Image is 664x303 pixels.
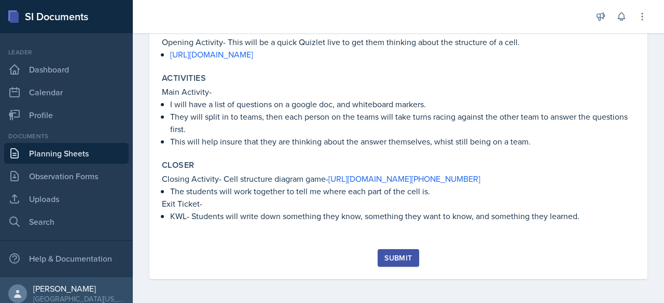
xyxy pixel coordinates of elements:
div: Help & Documentation [4,248,129,269]
a: Profile [4,105,129,125]
label: Closer [162,160,194,170]
div: Documents [4,132,129,141]
label: Activities [162,73,206,83]
p: KWL- Students will write down something they know, something they want to know, and something the... [170,210,635,222]
p: They will split in to teams, then each person on the teams will take turns racing against the oth... [170,110,635,135]
p: Main Activity- [162,85,635,98]
div: Leader [4,48,129,57]
p: I will have a list of questions on a google doc, and whiteboard markers. [170,98,635,110]
p: Opening Activity- This will be a quick Quizlet live to get them thinking about the structure of a... [162,36,635,48]
div: Submit [384,254,412,262]
a: Dashboard [4,59,129,80]
a: Observation Forms [4,166,129,186]
label: Opener [162,23,195,34]
a: Uploads [4,189,129,209]
p: The students will work together to tell me where each part of the cell is. [170,185,635,197]
a: Search [4,211,129,232]
a: [URL][DOMAIN_NAME] [170,49,253,60]
button: Submit [378,249,419,267]
div: [PERSON_NAME] [33,283,125,294]
a: [URL][DOMAIN_NAME][PHONE_NUMBER] [328,173,480,184]
a: Calendar [4,82,129,103]
p: Closing Activity- Cell structure diagram game- [162,172,635,185]
p: Exit Ticket- [162,197,635,210]
a: Planning Sheets [4,143,129,164]
p: This will help insure that they are thinking about the answer themselves, whist still being on a ... [170,135,635,148]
